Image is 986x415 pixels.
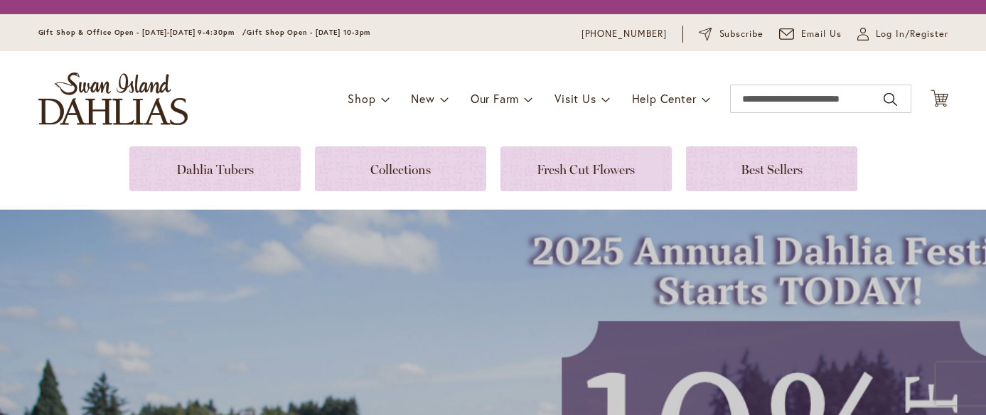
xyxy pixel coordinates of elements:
a: [PHONE_NUMBER] [582,27,668,41]
span: Visit Us [554,91,596,106]
a: Log In/Register [857,27,948,41]
span: New [411,91,434,106]
a: store logo [38,72,188,125]
span: Help Center [632,91,697,106]
button: Search [884,88,896,111]
a: Subscribe [699,27,763,41]
span: Log In/Register [876,27,948,41]
span: Gift Shop Open - [DATE] 10-3pm [247,28,370,37]
a: Email Us [779,27,842,41]
span: Gift Shop & Office Open - [DATE]-[DATE] 9-4:30pm / [38,28,247,37]
span: Shop [348,91,375,106]
span: Our Farm [471,91,519,106]
span: Email Us [801,27,842,41]
span: Subscribe [719,27,764,41]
